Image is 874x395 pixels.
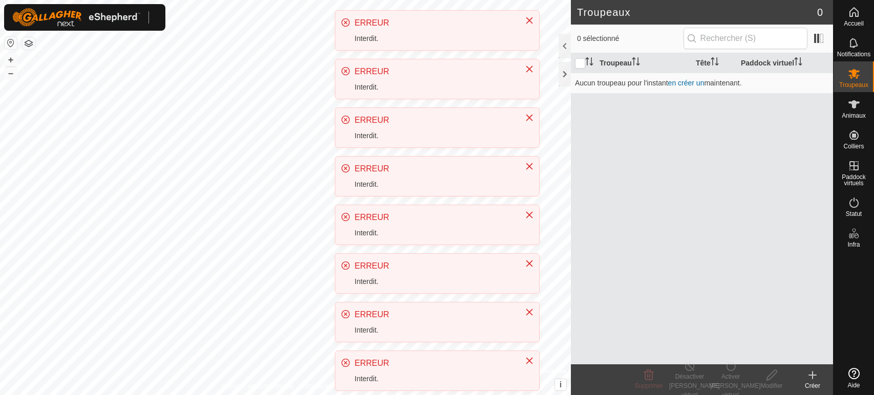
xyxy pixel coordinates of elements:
a: Aide [834,364,874,392]
div: ERREUR [355,357,515,369]
input: Rechercher (S) [684,28,807,49]
button: Close [522,159,537,173]
h2: Troupeaux [577,6,817,18]
button: Couches de carte [23,37,35,50]
span: Accueil [844,20,864,27]
th: Paddock virtuel [737,53,833,73]
div: ERREUR [355,163,515,175]
button: Réinitialiser la carte [5,37,17,49]
button: Close [522,305,537,319]
th: Troupeau [595,53,692,73]
span: 0 sélectionné [577,33,684,44]
p-sorticon: Activer pour trier [585,59,593,67]
div: Créer [792,381,833,390]
p-sorticon: Activer pour trier [711,59,719,67]
button: Close [522,13,537,28]
img: Logo Gallagher [12,8,140,27]
div: Interdit. [355,228,515,238]
span: Notifications [837,51,870,57]
span: Supprimer [634,382,663,389]
div: Modifier [751,381,792,390]
div: ERREUR [355,17,515,29]
div: Interdit. [355,325,515,336]
div: ERREUR [355,211,515,224]
button: Close [522,256,537,271]
span: Aide [847,382,860,388]
span: Troupeaux [839,82,868,88]
span: Statut [846,211,862,217]
p-sorticon: Activer pour trier [632,59,640,67]
div: Interdit. [355,82,515,93]
td: Aucun troupeau pour l'instant maintenant. [571,73,833,93]
button: Close [522,354,537,368]
div: Interdit. [355,179,515,190]
a: Politique de confidentialité [222,382,293,391]
button: Close [522,208,537,222]
p-sorticon: Activer pour trier [794,59,802,67]
div: ERREUR [355,260,515,272]
button: Close [522,62,537,76]
span: Infra [847,242,860,248]
span: Colliers [843,143,864,149]
div: ERREUR [355,114,515,126]
div: ERREUR [355,309,515,321]
a: en créer un [668,79,705,87]
span: 0 [817,5,823,20]
button: i [555,379,566,390]
div: Interdit. [355,276,515,287]
div: Interdit. [355,33,515,44]
button: Close [522,111,537,125]
span: i [560,380,562,389]
a: Contactez-nous [306,382,349,391]
span: Animaux [842,113,866,119]
div: Interdit. [355,374,515,384]
div: Interdit. [355,130,515,141]
span: Paddock virtuels [836,174,871,186]
th: Tête [692,53,737,73]
button: + [5,54,17,66]
div: ERREUR [355,65,515,78]
button: – [5,67,17,79]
